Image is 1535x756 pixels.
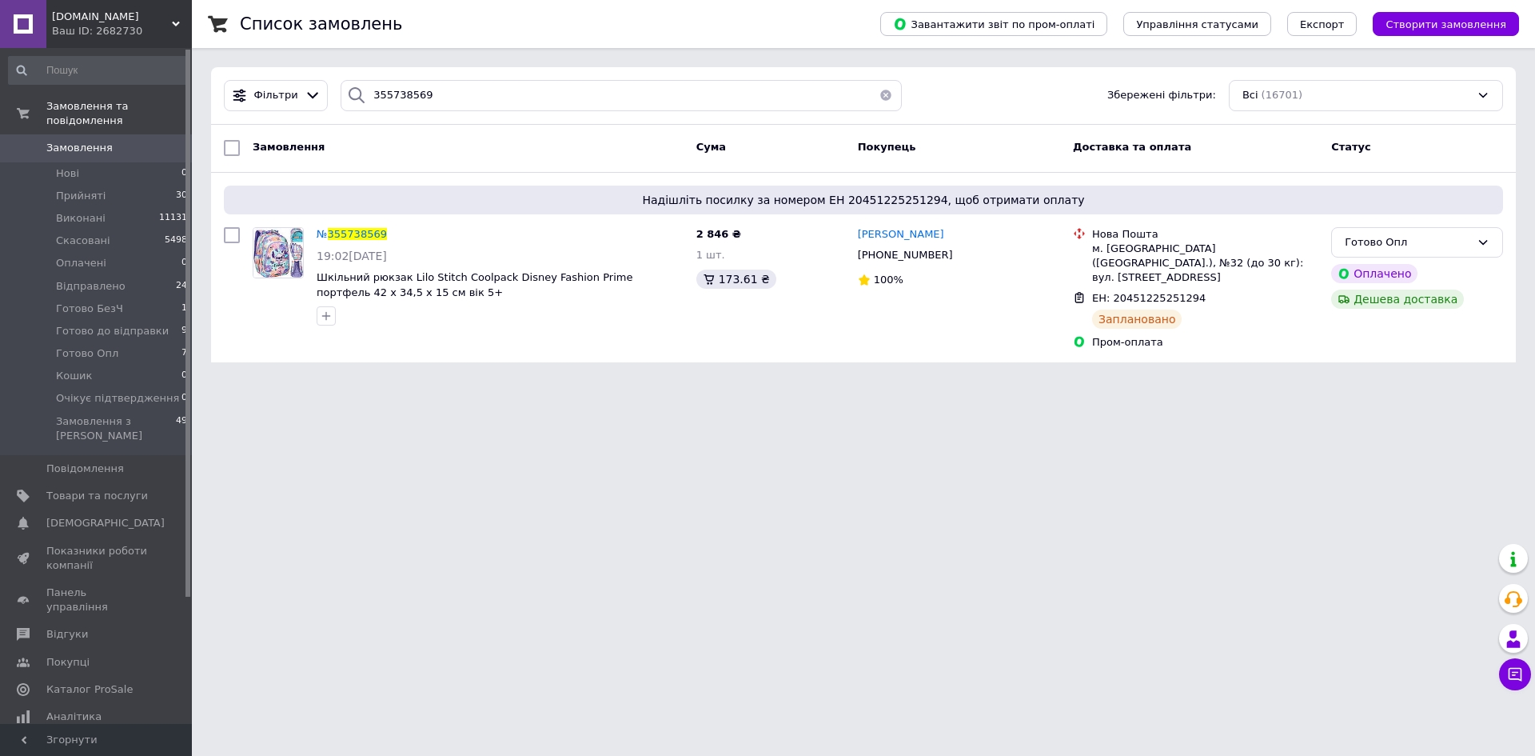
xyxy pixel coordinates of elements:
[341,80,902,111] input: Пошук за номером замовлення, ПІБ покупця, номером телефону, Email, номером накладної
[1331,290,1464,309] div: Дешева доставка
[46,655,90,670] span: Покупці
[1107,88,1216,103] span: Збережені фільтри:
[870,80,902,111] button: Очистить
[317,228,387,240] a: №355738569
[181,302,187,316] span: 1
[1123,12,1271,36] button: Управління статусами
[1345,234,1470,251] div: Готово Опл
[52,10,172,24] span: Topcenter.in.ua
[1499,658,1531,690] button: Чат з покупцем
[858,249,953,261] span: [PHONE_NUMBER]
[1373,12,1519,36] button: Створити замовлення
[181,166,187,181] span: 0
[1092,335,1318,350] div: Пром-оплата
[56,234,110,248] span: Скасовані
[253,228,303,278] img: Фото товару
[159,211,187,226] span: 11131
[176,414,187,443] span: 49
[46,710,102,724] span: Аналітика
[696,141,726,153] span: Cума
[696,270,776,289] div: 173.61 ₴
[8,56,189,85] input: Пошук
[696,249,725,261] span: 1 шт.
[1287,12,1358,36] button: Експорт
[1073,141,1191,153] span: Доставка та оплата
[181,346,187,361] span: 7
[181,369,187,383] span: 0
[165,234,187,248] span: 5498
[858,227,944,242] a: [PERSON_NAME]
[176,189,187,203] span: 30
[56,369,92,383] span: Кошик
[56,346,118,361] span: Готово Опл
[230,192,1497,208] span: Надішліть посилку за номером ЕН 20451225251294, щоб отримати оплату
[56,279,126,294] span: Відправлено
[1092,242,1318,286] div: м. [GEOGRAPHIC_DATA] ([GEOGRAPHIC_DATA].), №32 (до 30 кг): вул. [STREET_ADDRESS]
[253,141,325,153] span: Замовлення
[253,227,304,278] a: Фото товару
[696,228,741,240] span: 2 846 ₴
[56,211,106,226] span: Виконані
[46,544,148,573] span: Показники роботи компанії
[1262,89,1303,101] span: (16701)
[46,586,148,614] span: Панель управління
[46,627,88,642] span: Відгуки
[1357,18,1519,30] a: Створити замовлення
[56,256,106,270] span: Оплачені
[874,274,903,286] span: 100%
[1385,18,1506,30] span: Створити замовлення
[176,279,187,294] span: 24
[240,14,402,34] h1: Список замовлень
[1242,88,1258,103] span: Всі
[317,271,632,298] a: Шкільний рюкзак Lilo Stitch Coolpack Disney Fashion Prime портфель 42 x 34,5 x 15 см вік 5+
[254,88,298,103] span: Фільтри
[46,462,124,476] span: Повідомлення
[46,682,133,697] span: Каталог ProSale
[181,324,187,338] span: 9
[1092,310,1182,329] div: Заплановано
[46,516,165,530] span: [DEMOGRAPHIC_DATA]
[1136,18,1258,30] span: Управління статусами
[1092,227,1318,242] div: Нова Пошта
[1092,292,1206,304] span: ЕН: 20451225251294
[893,17,1094,31] span: Завантажити звіт по пром-оплаті
[858,228,944,240] span: [PERSON_NAME]
[56,302,123,316] span: Готово БезЧ
[328,228,387,240] span: 355738569
[46,141,113,155] span: Замовлення
[46,489,148,503] span: Товари та послуги
[56,166,79,181] span: Нові
[1300,18,1345,30] span: Експорт
[880,12,1107,36] button: Завантажити звіт по пром-оплаті
[56,414,176,443] span: Замовлення з [PERSON_NAME]
[317,250,387,262] span: 19:02[DATE]
[1331,141,1371,153] span: Статус
[56,189,106,203] span: Прийняті
[858,141,916,153] span: Покупець
[46,99,192,128] span: Замовлення та повідомлення
[56,324,169,338] span: Готово до відправки
[52,24,192,38] div: Ваш ID: 2682730
[317,228,328,240] span: №
[1331,264,1417,283] div: Оплачено
[56,391,179,406] span: Очікує підтвердження
[181,391,187,406] span: 0
[181,256,187,270] span: 0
